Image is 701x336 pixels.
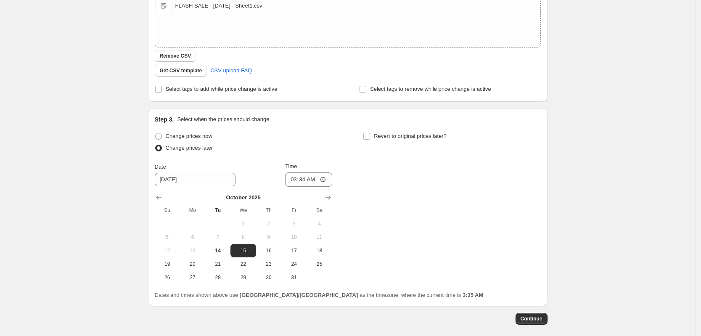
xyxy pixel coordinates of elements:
b: 3:35 AM [463,292,483,298]
button: Wednesday October 15 2025 [230,244,256,257]
button: Tuesday October 7 2025 [205,230,230,244]
button: Thursday October 23 2025 [256,257,281,271]
span: Remove CSV [160,53,191,59]
span: 17 [285,247,303,254]
button: Thursday October 9 2025 [256,230,281,244]
span: We [234,207,252,214]
th: Thursday [256,204,281,217]
button: Wednesday October 1 2025 [230,217,256,230]
button: Sunday October 5 2025 [155,230,180,244]
span: 6 [183,234,202,241]
span: Sa [310,207,328,214]
button: Friday October 17 2025 [281,244,307,257]
button: Today Tuesday October 14 2025 [205,244,230,257]
button: Monday October 27 2025 [180,271,205,284]
th: Sunday [155,204,180,217]
button: Sunday October 19 2025 [155,257,180,271]
span: 16 [259,247,278,254]
button: Saturday October 11 2025 [307,230,332,244]
h2: Step 3. [155,115,174,124]
span: 4 [310,220,328,227]
span: 10 [285,234,303,241]
span: Change prices now [166,133,212,139]
span: Revert to original prices later? [374,133,447,139]
span: 8 [234,234,252,241]
button: Saturday October 25 2025 [307,257,332,271]
span: 26 [158,274,177,281]
button: Friday October 10 2025 [281,230,307,244]
span: 23 [259,261,278,267]
span: 9 [259,234,278,241]
span: 24 [285,261,303,267]
span: 5 [158,234,177,241]
div: FLASH SALE - [DATE] - Sheet1.csv [175,2,262,10]
span: Th [259,207,278,214]
button: Wednesday October 8 2025 [230,230,256,244]
span: 27 [183,274,202,281]
span: Change prices later [166,145,213,151]
span: Su [158,207,177,214]
th: Wednesday [230,204,256,217]
button: Tuesday October 21 2025 [205,257,230,271]
button: Continue [516,313,548,325]
span: Fr [285,207,303,214]
button: Thursday October 2 2025 [256,217,281,230]
span: Time [285,163,297,169]
span: 15 [234,247,252,254]
button: Saturday October 18 2025 [307,244,332,257]
span: 29 [234,274,252,281]
span: 7 [209,234,227,241]
span: 31 [285,274,303,281]
button: Monday October 20 2025 [180,257,205,271]
span: Select tags to add while price change is active [166,86,278,92]
th: Monday [180,204,205,217]
span: 22 [234,261,252,267]
button: Friday October 24 2025 [281,257,307,271]
span: 13 [183,247,202,254]
button: Get CSV template [155,65,207,77]
span: Mo [183,207,202,214]
button: Monday October 13 2025 [180,244,205,257]
span: Date [155,164,166,170]
b: [GEOGRAPHIC_DATA]/[GEOGRAPHIC_DATA] [240,292,358,298]
button: Wednesday October 22 2025 [230,257,256,271]
span: 11 [310,234,328,241]
button: Thursday October 16 2025 [256,244,281,257]
span: Select tags to remove while price change is active [370,86,491,92]
span: 18 [310,247,328,254]
button: Friday October 3 2025 [281,217,307,230]
th: Friday [281,204,307,217]
button: Friday October 31 2025 [281,271,307,284]
span: 14 [209,247,227,254]
button: Monday October 6 2025 [180,230,205,244]
span: 21 [209,261,227,267]
span: Dates and times shown above use as the timezone, where the current time is [155,292,484,298]
span: 12 [158,247,177,254]
button: Sunday October 26 2025 [155,271,180,284]
th: Tuesday [205,204,230,217]
span: 25 [310,261,328,267]
button: Wednesday October 29 2025 [230,271,256,284]
span: Get CSV template [160,67,202,74]
span: CSV upload FAQ [210,66,252,75]
span: 28 [209,274,227,281]
span: Tu [209,207,227,214]
button: Show next month, November 2025 [322,192,334,204]
button: Tuesday October 28 2025 [205,271,230,284]
button: Show previous month, September 2025 [153,192,165,204]
p: Select when the prices should change [177,115,269,124]
button: Sunday October 12 2025 [155,244,180,257]
span: 20 [183,261,202,267]
button: Saturday October 4 2025 [307,217,332,230]
th: Saturday [307,204,332,217]
span: Continue [521,315,542,322]
span: 1 [234,220,252,227]
span: 19 [158,261,177,267]
a: CSV upload FAQ [205,64,257,77]
input: 12:00 [285,172,332,187]
button: Thursday October 30 2025 [256,271,281,284]
span: 3 [285,220,303,227]
button: Remove CSV [155,50,196,62]
input: 10/14/2025 [155,173,235,186]
span: 30 [259,274,278,281]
